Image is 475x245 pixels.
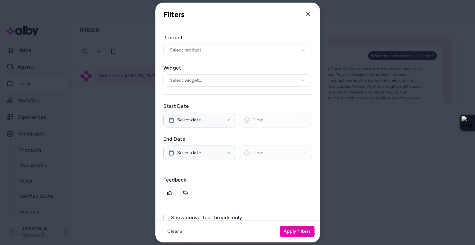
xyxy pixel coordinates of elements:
[163,102,312,110] label: Start Date
[170,47,205,53] span: Select product...
[163,146,236,160] button: Select date
[171,215,242,220] label: Show converted threads only
[163,176,312,184] label: Feedback
[280,225,315,237] button: Apply filters
[163,34,312,42] label: Product
[177,117,201,123] span: Select date
[163,225,188,237] button: Clear all
[163,64,312,72] label: Widget
[163,113,236,127] button: Select date
[163,9,185,19] h2: Filters
[177,150,201,156] span: Select date
[163,135,312,143] label: End Date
